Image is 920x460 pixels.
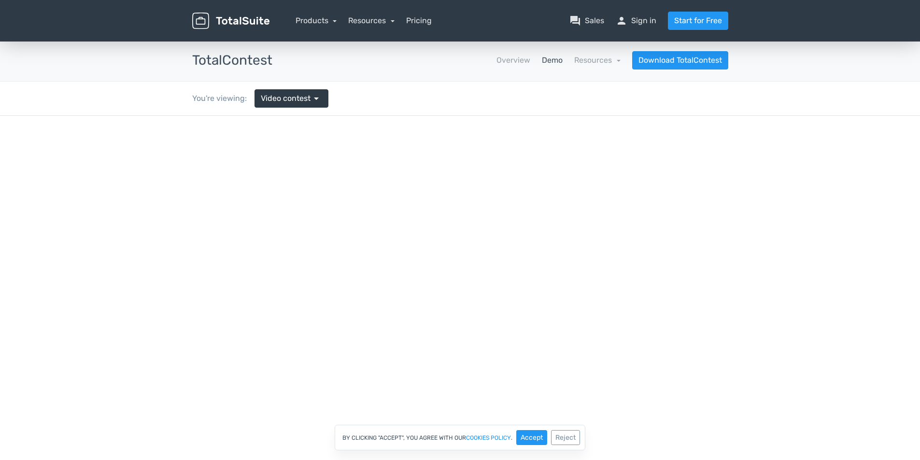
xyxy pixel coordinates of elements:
span: arrow_drop_down [311,93,322,104]
span: person [616,15,627,27]
a: Download TotalContest [632,51,728,70]
a: Video contest arrow_drop_down [255,89,328,108]
a: question_answerSales [569,15,604,27]
button: Reject [551,430,580,445]
a: Resources [348,16,395,25]
a: Demo [542,55,563,66]
a: personSign in [616,15,656,27]
a: Resources [574,56,621,65]
h3: TotalContest [192,53,272,68]
button: Accept [516,430,547,445]
span: question_answer [569,15,581,27]
a: Overview [496,55,530,66]
div: By clicking "Accept", you agree with our . [335,425,585,450]
span: Video contest [261,93,311,104]
div: You're viewing: [192,93,255,104]
img: TotalSuite for WordPress [192,13,269,29]
a: cookies policy [466,435,511,441]
a: Products [296,16,337,25]
a: Start for Free [668,12,728,30]
a: Pricing [406,15,432,27]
